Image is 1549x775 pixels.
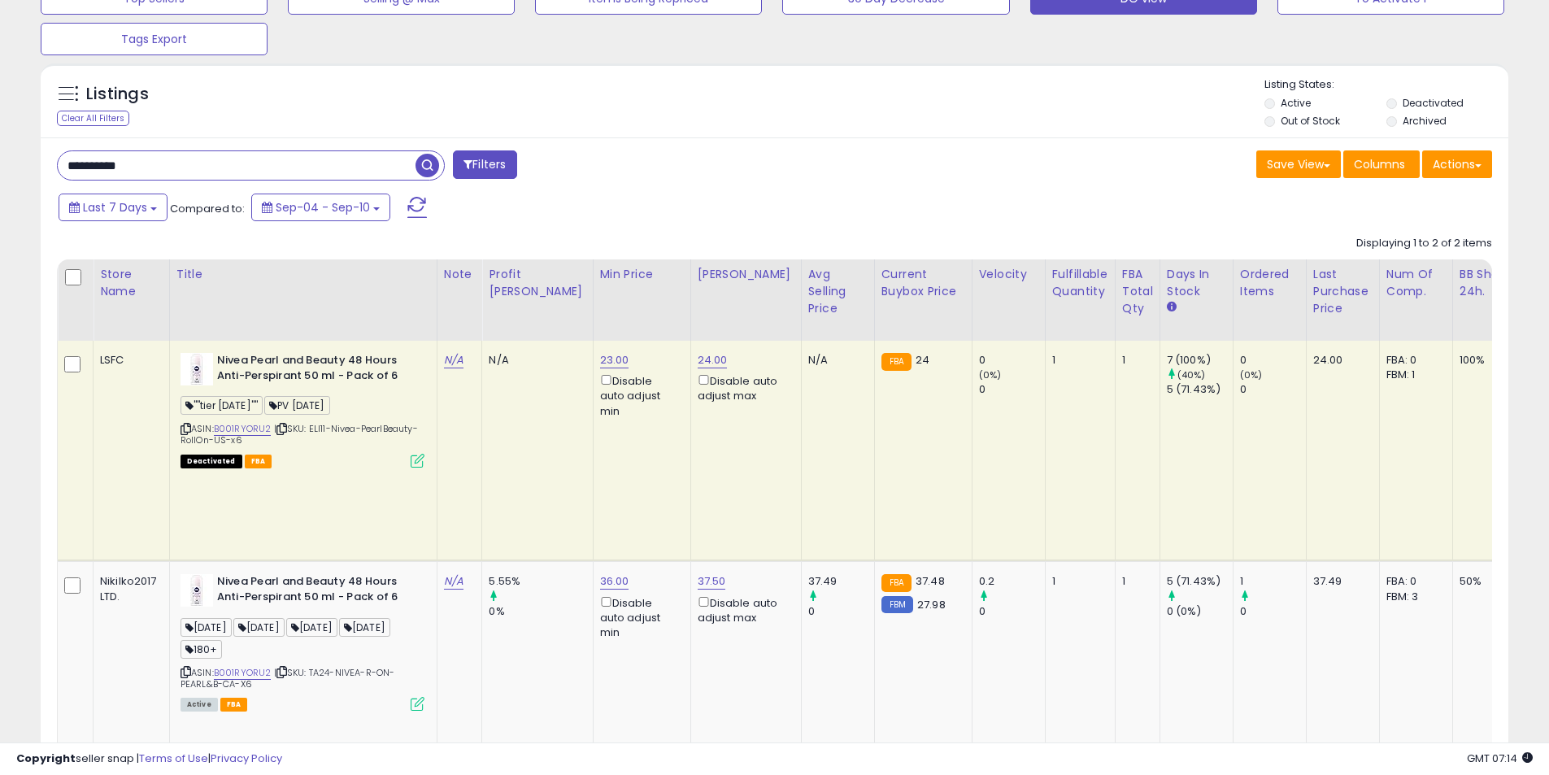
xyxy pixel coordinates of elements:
span: [DATE] [286,618,337,637]
div: Ordered Items [1240,266,1299,300]
div: Avg Selling Price [808,266,868,317]
span: PV [DATE] [264,396,330,415]
b: Nivea Pearl and Beauty 48 Hours Anti-Perspirant 50 ml - Pack of 6 [217,353,415,387]
label: Out of Stock [1281,114,1340,128]
div: 5.55% [489,574,592,589]
small: (0%) [1240,368,1263,381]
div: 5 (71.43%) [1167,382,1233,397]
div: Nikilko2017 LTD. [100,574,157,603]
span: Last 7 Days [83,199,147,216]
span: Sep-04 - Sep-10 [276,199,370,216]
div: Current Buybox Price [881,266,965,300]
img: 31y9aWZouEL._SL40_.jpg [181,574,213,607]
span: 2025-09-18 07:14 GMT [1467,751,1533,766]
img: 31y9aWZouEL._SL40_.jpg [181,353,213,385]
div: 1 [1122,353,1147,368]
button: Sep-04 - Sep-10 [251,194,390,221]
a: 24.00 [698,352,728,368]
div: N/A [489,353,580,368]
div: 0 [1240,353,1306,368]
b: Nivea Pearl and Beauty 48 Hours Anti-Perspirant 50 ml - Pack of 6 [217,574,415,608]
button: Columns [1343,150,1420,178]
div: Title [176,266,430,283]
div: Fulfillable Quantity [1052,266,1108,300]
span: 27.98 [917,597,946,612]
span: 24 [916,352,929,368]
span: 37.48 [916,573,945,589]
a: B001RYORU2 [214,422,272,436]
span: ""tier [DATE]"" [181,396,263,415]
div: 0 [808,604,874,619]
div: Store Name [100,266,163,300]
a: B001RYORU2 [214,666,272,680]
div: FBM: 3 [1386,590,1440,604]
small: FBM [881,596,913,613]
div: 24.00 [1313,353,1367,368]
div: Min Price [600,266,684,283]
div: Last Purchase Price [1313,266,1373,317]
div: 37.49 [1313,574,1367,589]
div: 0.2 [979,574,1045,589]
div: ASIN: [181,574,424,709]
div: Displaying 1 to 2 of 2 items [1356,236,1492,251]
p: Listing States: [1264,77,1508,93]
label: Archived [1403,114,1447,128]
small: FBA [881,353,912,371]
a: 23.00 [600,352,629,368]
div: 5 (71.43%) [1167,574,1233,589]
span: | SKU: ELI11-Nivea-PearlBeauty-RollOn-US-x6 [181,422,418,446]
span: Columns [1354,156,1405,172]
div: Disable auto adjust min [600,594,678,641]
span: [DATE] [181,618,232,637]
small: Days In Stock. [1167,300,1177,315]
div: Days In Stock [1167,266,1226,300]
a: 37.50 [698,573,726,590]
label: Active [1281,96,1311,110]
div: ASIN: [181,353,424,466]
a: N/A [444,352,463,368]
span: [DATE] [339,618,390,637]
a: Privacy Policy [211,751,282,766]
span: [DATE] [233,618,285,637]
div: Disable auto adjust min [600,372,678,419]
div: Clear All Filters [57,111,129,126]
div: 0 (0%) [1167,604,1233,619]
div: 7 (100%) [1167,353,1233,368]
a: Terms of Use [139,751,208,766]
span: FBA [220,698,248,712]
div: Profit [PERSON_NAME] [489,266,585,300]
div: 50% [1460,574,1513,589]
div: 0 [1240,604,1306,619]
span: FBA [245,455,272,468]
a: N/A [444,573,463,590]
button: Save View [1256,150,1341,178]
strong: Copyright [16,751,76,766]
div: 1 [1122,574,1147,589]
div: seller snap | | [16,751,282,767]
span: All listings that are unavailable for purchase on Amazon for any reason other than out-of-stock [181,455,242,468]
div: 1 [1240,574,1306,589]
div: Velocity [979,266,1038,283]
div: 0 [979,382,1045,397]
div: N/A [808,353,862,368]
div: 100% [1460,353,1513,368]
label: Deactivated [1403,96,1464,110]
button: Actions [1422,150,1492,178]
button: Last 7 Days [59,194,168,221]
div: 0 [979,604,1045,619]
small: (0%) [979,368,1002,381]
div: Note [444,266,476,283]
div: FBA: 0 [1386,353,1440,368]
div: FBM: 1 [1386,368,1440,382]
span: Compared to: [170,201,245,216]
div: 1 [1052,353,1103,368]
div: LSFC [100,353,157,368]
div: 0% [489,604,592,619]
div: [PERSON_NAME] [698,266,794,283]
small: FBA [881,574,912,592]
div: Disable auto adjust max [698,594,789,625]
span: | SKU: TA24-NIVEA-R-ON-PEARL&B-CA-X6 [181,666,395,690]
div: 1 [1052,574,1103,589]
span: 180+ [181,640,223,659]
div: Num of Comp. [1386,266,1446,300]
